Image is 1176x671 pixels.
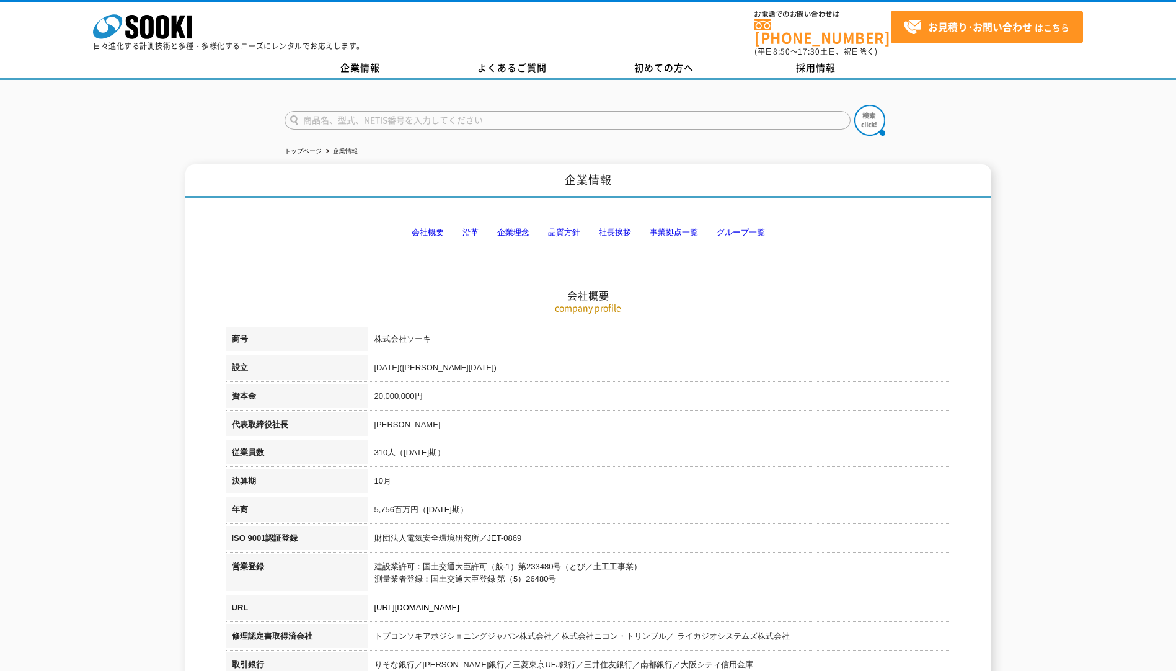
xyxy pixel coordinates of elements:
a: 品質方針 [548,228,580,237]
input: 商品名、型式、NETIS番号を入力してください [285,111,851,130]
th: 年商 [226,497,368,526]
th: 代表取締役社長 [226,412,368,441]
th: 営業登録 [226,554,368,596]
strong: お見積り･お問い合わせ [928,19,1032,34]
a: 事業拠点一覧 [650,228,698,237]
td: 財団法人電気安全環境研究所／JET-0869 [368,526,951,554]
th: 資本金 [226,384,368,412]
th: 従業員数 [226,440,368,469]
th: 決算期 [226,469,368,497]
li: 企業情報 [324,145,358,158]
a: グループ一覧 [717,228,765,237]
a: 社長挨拶 [599,228,631,237]
a: 企業理念 [497,228,529,237]
td: トプコンソキアポジショニングジャパン株式会社／ 株式会社ニコン・トリンブル／ ライカジオシステムズ株式会社 [368,624,951,652]
h1: 企業情報 [185,164,991,198]
th: 修理認定書取得済会社 [226,624,368,652]
td: 建設業許可：国土交通大臣許可（般-1）第233480号（とび／土工工事業） 測量業者登録：国土交通大臣登録 第（5）26480号 [368,554,951,596]
a: よくあるご質問 [436,59,588,78]
a: トップページ [285,148,322,154]
a: [PHONE_NUMBER] [754,19,891,45]
img: btn_search.png [854,105,885,136]
span: 17:30 [798,46,820,57]
a: 初めての方へ [588,59,740,78]
td: [PERSON_NAME] [368,412,951,441]
td: 5,756百万円（[DATE]期） [368,497,951,526]
th: URL [226,595,368,624]
a: [URL][DOMAIN_NAME] [374,603,459,612]
td: 10月 [368,469,951,497]
th: ISO 9001認証登録 [226,526,368,554]
a: お見積り･お問い合わせはこちら [891,11,1083,43]
a: 沿革 [462,228,479,237]
h2: 会社概要 [226,165,951,302]
th: 商号 [226,327,368,355]
p: 日々進化する計測技術と多種・多様化するニーズにレンタルでお応えします。 [93,42,365,50]
a: 会社概要 [412,228,444,237]
p: company profile [226,301,951,314]
span: お電話でのお問い合わせは [754,11,891,18]
th: 設立 [226,355,368,384]
span: はこちら [903,18,1069,37]
td: 株式会社ソーキ [368,327,951,355]
td: [DATE]([PERSON_NAME][DATE]) [368,355,951,384]
span: (平日 ～ 土日、祝日除く) [754,46,877,57]
a: 企業情報 [285,59,436,78]
a: 採用情報 [740,59,892,78]
td: 20,000,000円 [368,384,951,412]
span: 8:50 [773,46,790,57]
td: 310人（[DATE]期） [368,440,951,469]
span: 初めての方へ [634,61,694,74]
